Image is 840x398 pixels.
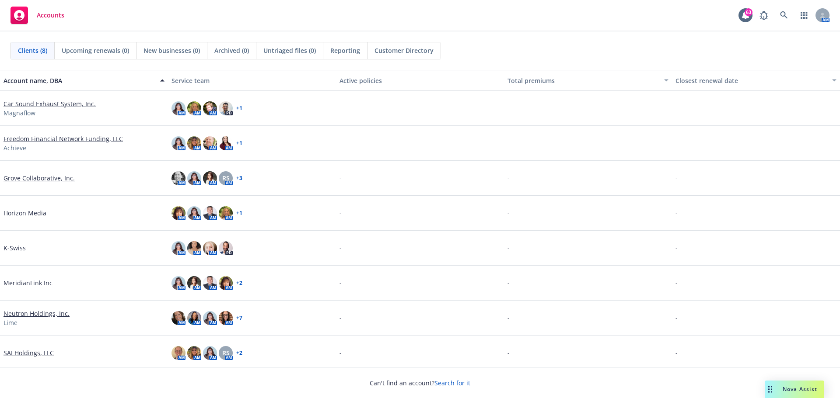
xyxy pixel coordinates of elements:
[3,99,96,108] a: Car Sound Exhaust System, Inc.
[675,138,678,148] span: -
[203,206,217,220] img: photo
[330,46,360,55] span: Reporting
[187,311,201,325] img: photo
[171,76,332,85] div: Service team
[37,12,64,19] span: Accounts
[171,101,185,115] img: photo
[339,278,342,287] span: -
[3,243,26,253] a: K-Swiss
[775,7,793,24] a: Search
[755,7,773,24] a: Report a Bug
[374,46,434,55] span: Customer Directory
[236,350,242,356] a: + 2
[187,171,201,185] img: photo
[7,3,68,28] a: Accounts
[675,76,827,85] div: Closest renewal date
[171,171,185,185] img: photo
[3,173,75,183] a: Grove Collaborative, Inc.
[203,276,217,290] img: photo
[219,311,233,325] img: photo
[236,280,242,286] a: + 2
[745,8,752,16] div: 63
[236,211,242,216] a: + 1
[339,104,342,113] span: -
[507,76,659,85] div: Total premiums
[3,208,46,218] a: Horizon Media
[222,173,230,183] span: RS
[339,208,342,218] span: -
[336,70,504,91] button: Active policies
[3,76,155,85] div: Account name, DBA
[507,173,510,183] span: -
[339,173,342,183] span: -
[203,241,217,255] img: photo
[203,311,217,325] img: photo
[187,101,201,115] img: photo
[187,206,201,220] img: photo
[795,7,813,24] a: Switch app
[3,348,54,357] a: SAI Holdings, LLC
[3,143,26,152] span: Achieve
[171,241,185,255] img: photo
[507,348,510,357] span: -
[171,346,185,360] img: photo
[339,76,500,85] div: Active policies
[219,276,233,290] img: photo
[214,46,249,55] span: Archived (0)
[203,136,217,150] img: photo
[675,208,678,218] span: -
[339,243,342,253] span: -
[168,70,336,91] button: Service team
[675,278,678,287] span: -
[675,313,678,322] span: -
[675,243,678,253] span: -
[504,70,672,91] button: Total premiums
[187,276,201,290] img: photo
[236,106,242,111] a: + 1
[236,315,242,321] a: + 7
[339,348,342,357] span: -
[675,104,678,113] span: -
[765,381,824,398] button: Nova Assist
[203,346,217,360] img: photo
[434,379,470,387] a: Search for it
[3,108,35,118] span: Magnaflow
[219,241,233,255] img: photo
[171,276,185,290] img: photo
[507,278,510,287] span: -
[672,70,840,91] button: Closest renewal date
[143,46,200,55] span: New businesses (0)
[203,171,217,185] img: photo
[219,101,233,115] img: photo
[222,348,230,357] span: RS
[187,346,201,360] img: photo
[370,378,470,388] span: Can't find an account?
[507,138,510,148] span: -
[765,381,776,398] div: Drag to move
[263,46,316,55] span: Untriaged files (0)
[507,313,510,322] span: -
[339,313,342,322] span: -
[187,136,201,150] img: photo
[171,311,185,325] img: photo
[187,241,201,255] img: photo
[236,141,242,146] a: + 1
[18,46,47,55] span: Clients (8)
[219,136,233,150] img: photo
[507,243,510,253] span: -
[3,309,70,318] a: Neutron Holdings, Inc.
[171,206,185,220] img: photo
[3,134,123,143] a: Freedom Financial Network Funding, LLC
[783,385,817,393] span: Nova Assist
[675,173,678,183] span: -
[203,101,217,115] img: photo
[339,138,342,148] span: -
[507,208,510,218] span: -
[219,206,233,220] img: photo
[236,176,242,181] a: + 3
[171,136,185,150] img: photo
[62,46,129,55] span: Upcoming renewals (0)
[3,318,17,327] span: Lime
[3,278,52,287] a: MeridianLink Inc
[675,348,678,357] span: -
